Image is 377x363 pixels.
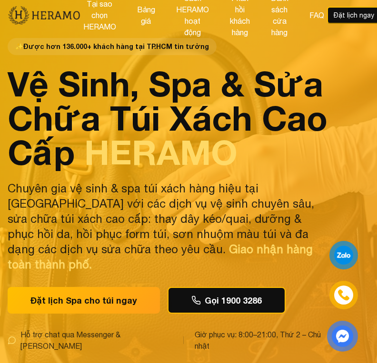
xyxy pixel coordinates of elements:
span: HERAMO [84,132,238,172]
span: Được hơn 136.000+ khách hàng tại TP.HCM tin tưởng [8,38,217,55]
span: Hỗ trợ chat qua Messenger & [PERSON_NAME] [20,329,172,352]
button: FAQ [307,9,327,21]
span: star [15,42,23,51]
button: Đặt lịch Spa cho túi ngay [8,287,160,314]
a: phone-icon [330,281,357,309]
p: Chuyên gia vệ sinh & spa túi xách hàng hiệu tại [GEOGRAPHIC_DATA] với các dịch vụ vệ sinh chuyên ... [8,181,327,272]
span: Giờ phục vụ: 8:00–21:00, Thứ 2 – Chủ nhật [195,329,327,352]
button: Bảng giá [134,3,158,27]
img: new-logo.3f60348b.png [8,5,80,25]
button: Gọi 1900 3286 [168,287,286,314]
h1: Vệ Sinh, Spa & Sửa Chữa Túi Xách Cao Cấp [8,67,327,169]
img: phone-icon [337,288,350,302]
